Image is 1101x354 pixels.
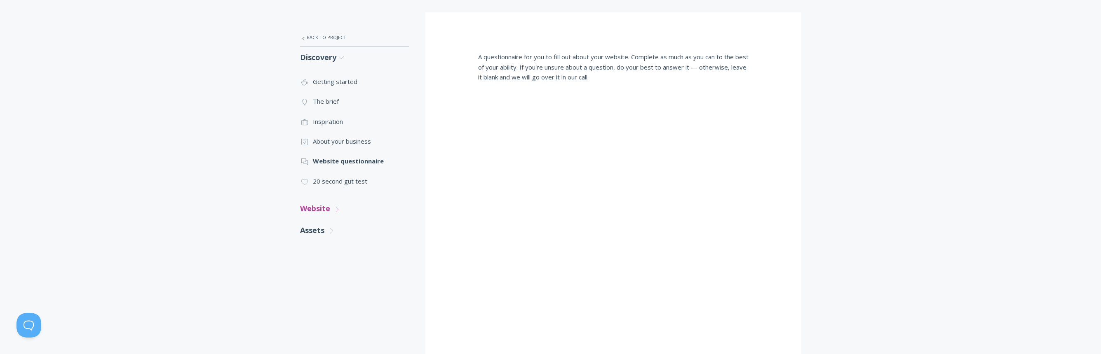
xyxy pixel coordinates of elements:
[300,171,409,191] a: 20 second gut test
[300,151,409,171] a: Website questionnaire
[300,72,409,91] a: Getting started
[300,91,409,111] a: The brief
[300,112,409,131] a: Inspiration
[300,47,409,68] a: Discovery
[16,313,41,338] iframe: Toggle Customer Support
[300,198,409,219] a: Website
[300,131,409,151] a: About your business
[300,29,409,46] a: Back to Project
[478,52,749,82] p: A questionnaire for you to fill out about your website. Complete as much as you can to the best o...
[300,219,409,241] a: Assets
